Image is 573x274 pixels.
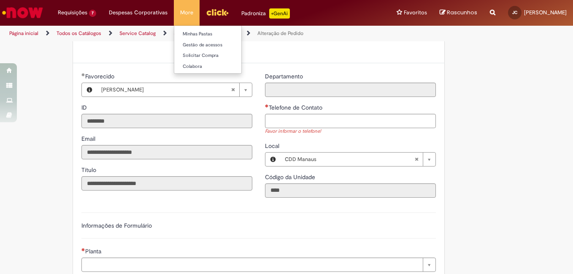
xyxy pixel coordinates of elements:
a: Alteração de Pedido [257,30,303,37]
input: Email [81,145,252,159]
a: Solicitar Compra [174,51,267,60]
a: Minhas Pastas [174,30,267,39]
label: Somente leitura - Email [81,134,97,143]
input: Código da Unidade [265,183,436,198]
span: Necessários [265,104,269,107]
span: Necessários [81,248,85,251]
a: Página inicial [9,30,38,37]
span: Necessários - Planta [85,247,103,255]
a: CDD ManausLimpar campo Local [281,153,435,166]
abbr: Limpar campo Local [410,153,423,166]
a: Colabora [174,62,267,71]
span: JC [512,10,517,15]
p: +GenAi [269,8,290,19]
a: Todos os Catálogos [57,30,101,37]
span: Telefone de Contato [269,104,324,111]
button: Favorecido, Visualizar este registro Joyci Gondim Costa [82,83,97,97]
a: [PERSON_NAME]Limpar campo Favorecido [97,83,252,97]
img: ServiceNow [1,4,44,21]
input: Departamento [265,83,436,97]
a: Rascunhos [440,9,477,17]
span: 7 [89,10,96,17]
label: Somente leitura - ID [81,103,89,112]
label: Informações de Formulário [81,222,152,229]
label: Somente leitura - Código da Unidade [265,173,317,181]
button: Local, Visualizar este registro CDD Manaus [265,153,281,166]
a: Gestão de acessos [174,40,267,50]
input: ID [81,114,252,128]
span: Rascunhos [447,8,477,16]
span: Despesas Corporativas [109,8,168,17]
div: Padroniza [241,8,290,19]
input: Telefone de Contato [265,114,436,128]
label: Somente leitura - Título [81,166,98,174]
ul: More [174,25,242,74]
a: Limpar campo Planta [81,258,436,272]
input: Título [81,176,252,191]
label: Somente leitura - Departamento [265,72,305,81]
span: Requisições [58,8,87,17]
span: More [180,8,193,17]
span: Obrigatório Preenchido [81,73,85,76]
img: click_logo_yellow_360x200.png [206,6,229,19]
abbr: Limpar campo Favorecido [227,83,239,97]
div: Favor informar o telefone! [265,128,436,135]
span: [PERSON_NAME] [524,9,567,16]
span: CDD Manaus [285,153,414,166]
span: Somente leitura - Departamento [265,73,305,80]
span: [PERSON_NAME] [101,83,231,97]
span: Necessários - Favorecido [85,73,116,80]
ul: Trilhas de página [6,26,376,41]
a: Service Catalog [119,30,156,37]
span: Local [265,142,281,150]
span: Somente leitura - ID [81,104,89,111]
span: Favoritos [404,8,427,17]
